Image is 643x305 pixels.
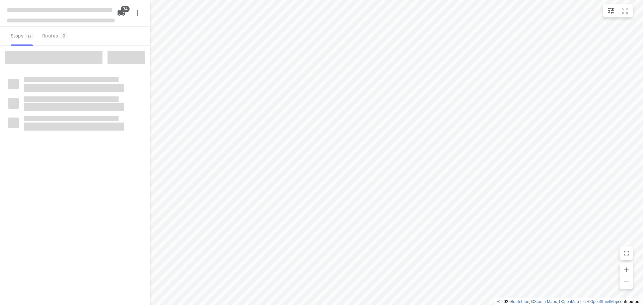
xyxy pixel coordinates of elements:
[603,4,633,17] div: small contained button group
[511,299,529,304] a: Routetitan
[590,299,618,304] a: OpenStreetMap
[534,299,557,304] a: Stadia Maps
[604,4,618,17] button: Map settings
[497,299,640,304] li: © 2025 , © , © © contributors
[562,299,587,304] a: OpenMapTiles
